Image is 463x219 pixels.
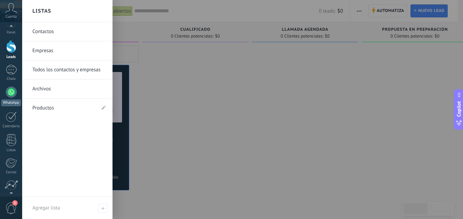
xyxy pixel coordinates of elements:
div: WhatsApp [1,100,21,106]
span: 1 [12,200,18,206]
div: Leads [1,55,21,59]
div: Calendario [1,124,21,129]
span: Copilot [455,101,462,117]
div: Chats [1,77,21,81]
a: Productos [32,99,95,118]
a: Empresas [32,41,106,60]
div: Panel [1,30,21,35]
h2: Listas [32,0,51,22]
div: Correo [1,170,21,175]
span: Agregar lista [98,204,107,213]
a: Archivos [32,79,106,99]
div: Listas [1,148,21,152]
span: Agregar lista [32,205,60,211]
a: Todos los contactos y empresas [32,60,106,79]
a: Contactos [32,22,106,41]
span: Cuenta [5,15,17,19]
